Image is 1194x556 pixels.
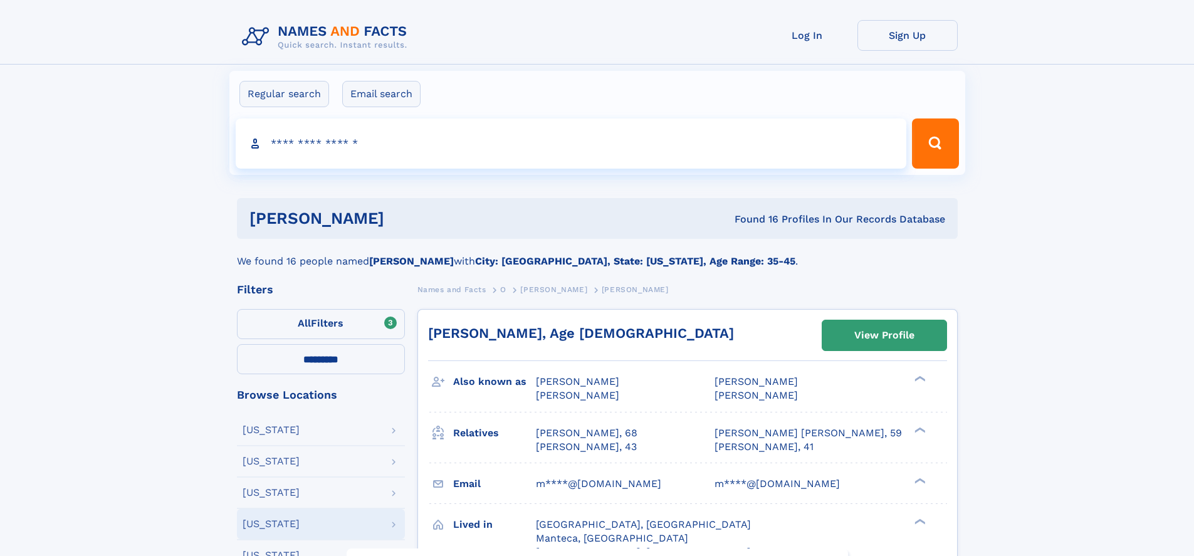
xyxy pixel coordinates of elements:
div: ❯ [911,375,926,383]
span: [PERSON_NAME] [520,285,587,294]
span: [PERSON_NAME] [536,389,619,401]
div: ❯ [911,426,926,434]
span: Manteca, [GEOGRAPHIC_DATA] [536,532,688,544]
div: [US_STATE] [243,519,300,529]
div: Browse Locations [237,389,405,401]
a: [PERSON_NAME], 43 [536,440,637,454]
span: [GEOGRAPHIC_DATA], [GEOGRAPHIC_DATA] [536,518,751,530]
h3: Relatives [453,422,536,444]
img: Logo Names and Facts [237,20,417,54]
div: ❯ [911,517,926,525]
button: Search Button [912,118,958,169]
h3: Lived in [453,514,536,535]
b: [PERSON_NAME] [369,255,454,267]
label: Filters [237,309,405,339]
b: City: [GEOGRAPHIC_DATA], State: [US_STATE], Age Range: 35-45 [475,255,795,267]
div: [US_STATE] [243,488,300,498]
a: [PERSON_NAME], 41 [715,440,814,454]
a: O [500,281,506,297]
h3: Also known as [453,371,536,392]
h3: Email [453,473,536,495]
a: [PERSON_NAME] [520,281,587,297]
a: [PERSON_NAME] [PERSON_NAME], 59 [715,426,902,440]
a: Sign Up [857,20,958,51]
input: search input [236,118,907,169]
a: Names and Facts [417,281,486,297]
div: ❯ [911,476,926,485]
div: [US_STATE] [243,425,300,435]
span: [PERSON_NAME] [715,389,798,401]
div: [US_STATE] [243,456,300,466]
div: View Profile [854,321,914,350]
div: We found 16 people named with . [237,239,958,269]
label: Email search [342,81,421,107]
a: [PERSON_NAME], 68 [536,426,637,440]
div: Found 16 Profiles In Our Records Database [559,212,945,226]
label: Regular search [239,81,329,107]
div: Filters [237,284,405,295]
h1: [PERSON_NAME] [249,211,560,226]
span: All [298,317,311,329]
span: [PERSON_NAME] [602,285,669,294]
a: [PERSON_NAME], Age [DEMOGRAPHIC_DATA] [428,325,734,341]
span: [PERSON_NAME] [715,375,798,387]
span: [PERSON_NAME] [536,375,619,387]
a: View Profile [822,320,946,350]
span: O [500,285,506,294]
a: Log In [757,20,857,51]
